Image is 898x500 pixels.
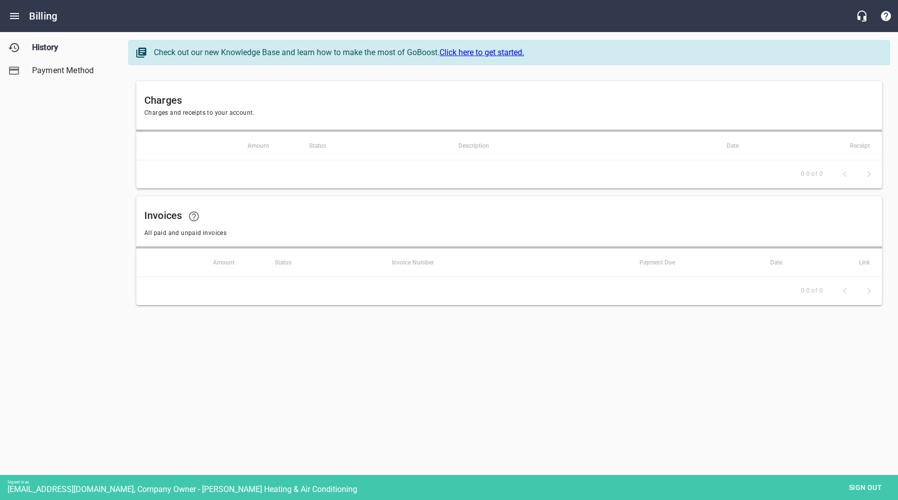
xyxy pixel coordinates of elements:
th: Status [297,132,446,160]
th: Amount [136,248,263,277]
th: Receipt [767,132,882,160]
span: History [32,42,108,54]
span: 0-0 of 0 [801,169,823,179]
th: Amount [136,132,297,160]
h6: Invoices [144,204,874,228]
button: Support Portal [874,4,898,28]
th: Status [263,248,380,277]
div: [EMAIL_ADDRESS][DOMAIN_NAME], Company Owner - [PERSON_NAME] Heating & Air Conditioning [8,484,898,494]
span: 0-0 of 0 [801,286,823,296]
span: Charges and receipts to your account. [144,109,255,116]
button: Sign out [840,478,890,497]
span: All paid and unpaid invoices [144,229,227,236]
th: Invoice Number [380,248,548,277]
span: Payment Method [32,65,108,77]
th: Description [446,132,631,160]
th: Link [810,248,882,277]
a: Click here to get started. [439,48,524,57]
button: Open drawer [3,4,27,28]
div: Check out our new Knowledge Base and learn how to make the most of GoBoost. [154,47,879,59]
div: Signed in as [8,480,898,484]
th: Payment Due [548,248,703,277]
th: Date [631,132,767,160]
button: Live Chat [850,4,874,28]
h6: Billing [29,8,57,24]
th: Date [703,248,810,277]
a: Learn how your statements and invoices will look [182,204,206,228]
span: Sign out [844,481,886,494]
h6: Charges [144,92,874,108]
